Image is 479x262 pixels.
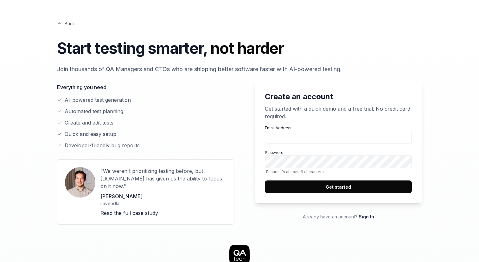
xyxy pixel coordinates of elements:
li: Quick and easy setup [57,130,234,138]
p: Already have an account? [255,213,422,220]
label: Password [265,150,412,174]
input: PasswordEnsure it's at least 6 characters [265,155,412,168]
a: Sign In [359,214,374,219]
input: Email Address [265,131,412,143]
p: Everything you need: [57,83,234,91]
img: User avatar [65,167,95,198]
p: "We weren't prioritizing testing before, but [DOMAIN_NAME] has given us the ability to focus on i... [100,167,227,190]
button: Get started [265,180,412,193]
span: Ensure it's at least 6 characters [265,169,412,174]
a: Back [57,20,75,27]
li: Create and edit tests [57,119,234,126]
li: Automated test planning [57,107,234,115]
p: Get started with a quick demo and a free trial. No credit card required. [265,105,412,120]
p: [PERSON_NAME] [100,192,227,200]
label: Email Address [265,125,412,143]
h1: Start testing smarter, [57,37,422,60]
li: Developer-friendly bug reports [57,142,234,149]
p: Lavendla [100,200,227,207]
h2: Create an account [265,91,412,102]
a: Read the full case study [100,210,158,216]
span: not harder [210,39,284,58]
p: Join thousands of QA Managers and CTOs who are shipping better software faster with AI-powered te... [57,65,422,73]
li: AI-powered test generation [57,96,234,104]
